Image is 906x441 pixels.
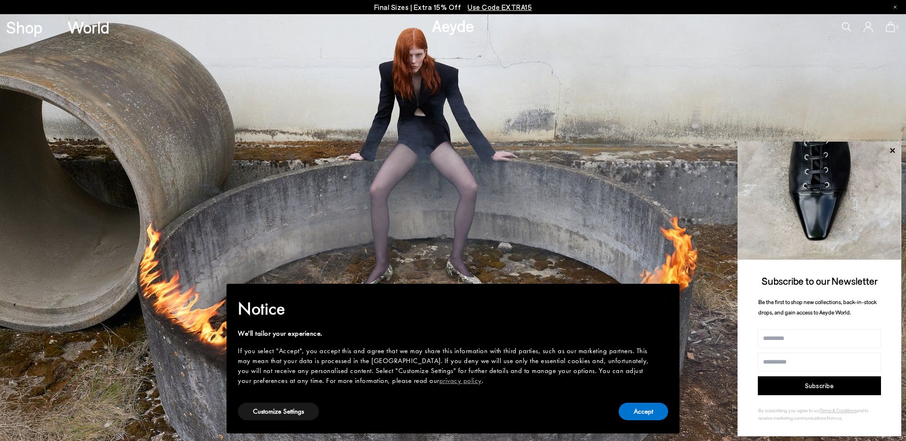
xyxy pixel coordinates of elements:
[619,403,668,420] button: Accept
[662,290,668,305] span: ×
[895,25,900,30] span: 0
[758,298,877,316] span: Be the first to shop new collections, back-in-stock drops, and gain access to Aeyde World.
[238,403,319,420] button: Customize Settings
[238,329,653,339] div: We'll tailor your experience.
[758,376,881,395] button: Subscribe
[468,3,532,11] span: Navigate to /collections/ss25-final-sizes
[238,297,653,321] h2: Notice
[432,16,474,35] a: Aeyde
[653,287,676,309] button: Close this notice
[758,407,820,413] span: By subscribing, you agree to our
[238,346,653,386] div: If you select "Accept", you accept this and agree that we may share this information with third p...
[439,376,482,385] a: privacy policy
[738,142,901,260] img: ca3f721fb6ff708a270709c41d776025.jpg
[6,19,42,35] a: Shop
[820,407,856,413] a: Terms & Conditions
[374,1,532,13] p: Final Sizes | Extra 15% Off
[886,22,895,32] a: 0
[762,275,878,287] span: Subscribe to our Newsletter
[67,19,109,35] a: World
